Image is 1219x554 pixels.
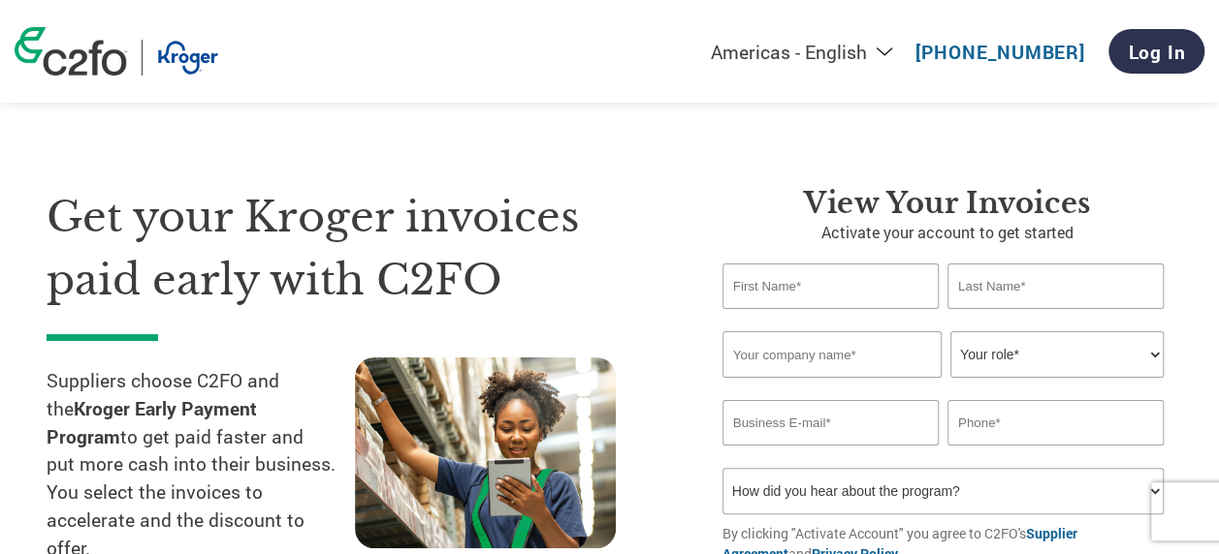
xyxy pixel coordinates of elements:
input: Phone* [947,400,1164,446]
h3: View Your Invoices [722,186,1172,221]
div: Invalid company name or company name is too long [722,380,1164,392]
h1: Get your Kroger invoices paid early with C2FO [47,186,664,311]
img: supply chain worker [355,357,616,548]
input: Last Name* [947,263,1164,309]
div: Inavlid Phone Number [947,447,1164,460]
img: Kroger [157,40,218,76]
input: Invalid Email format [722,400,939,446]
img: c2fo logo [15,27,127,76]
a: [PHONE_NUMBER] [915,40,1085,64]
strong: Kroger Early Payment Program [47,396,257,448]
a: Log In [1108,29,1204,74]
p: Activate your account to get started [722,221,1172,244]
div: Invalid last name or last name is too long [947,311,1164,323]
input: First Name* [722,263,939,309]
input: Your company name* [722,331,942,378]
div: Invalid first name or first name is too long [722,311,939,323]
div: Inavlid Email Address [722,447,939,460]
select: Title/Role [950,331,1164,378]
